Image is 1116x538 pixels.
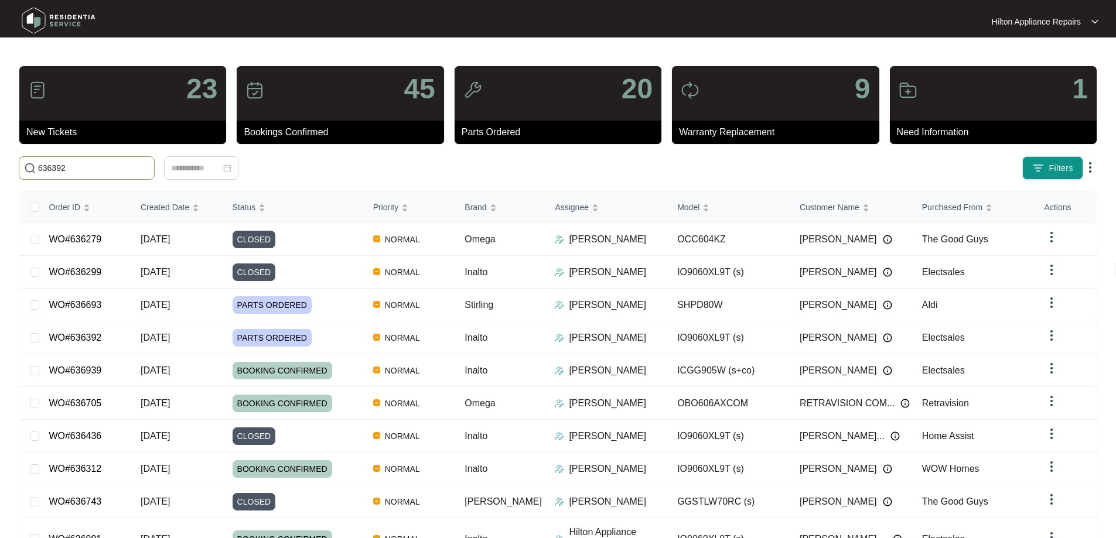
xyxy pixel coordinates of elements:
[668,223,790,256] td: OCC604KZ
[1045,460,1059,474] img: dropdown arrow
[1072,75,1088,103] p: 1
[800,495,877,509] span: [PERSON_NAME]
[233,231,276,248] span: CLOSED
[1032,162,1044,174] img: filter icon
[49,398,101,408] a: WO#636705
[1045,492,1059,506] img: dropdown arrow
[1022,156,1083,180] button: filter iconFilters
[141,398,170,408] span: [DATE]
[800,232,877,246] span: [PERSON_NAME]
[555,235,564,244] img: Assigner Icon
[555,431,564,441] img: Assigner Icon
[49,333,101,342] a: WO#636392
[897,125,1097,139] p: Need Information
[223,192,364,223] th: Status
[49,496,101,506] a: WO#636743
[922,300,938,310] span: Aldi
[465,365,487,375] span: Inalto
[555,201,589,214] span: Assignee
[39,192,131,223] th: Order ID
[380,462,425,476] span: NORMAL
[373,334,380,341] img: Vercel Logo
[800,429,885,443] span: [PERSON_NAME]...
[465,431,487,441] span: Inalto
[800,298,877,312] span: [PERSON_NAME]
[569,364,646,378] p: [PERSON_NAME]
[622,75,653,103] p: 20
[1091,19,1098,25] img: dropdown arrow
[380,495,425,509] span: NORMAL
[922,365,965,375] span: Electsales
[233,329,312,347] span: PARTS ORDERED
[569,265,646,279] p: [PERSON_NAME]
[679,125,879,139] p: Warranty Replacement
[555,399,564,408] img: Assigner Icon
[668,321,790,354] td: IO9060XL9T (s)
[555,300,564,310] img: Assigner Icon
[883,268,892,277] img: Info icon
[883,300,892,310] img: Info icon
[465,201,486,214] span: Brand
[465,267,487,277] span: Inalto
[569,429,646,443] p: [PERSON_NAME]
[883,497,892,506] img: Info icon
[800,462,877,476] span: [PERSON_NAME]
[465,398,495,408] span: Omega
[800,201,859,214] span: Customer Name
[800,396,895,410] span: RETRAVISION COM...
[555,464,564,474] img: Assigner Icon
[1045,427,1059,441] img: dropdown arrow
[18,3,100,38] img: residentia service logo
[465,333,487,342] span: Inalto
[677,201,699,214] span: Model
[899,81,917,100] img: icon
[141,431,170,441] span: [DATE]
[462,125,661,139] p: Parts Ordered
[373,465,380,472] img: Vercel Logo
[373,498,380,505] img: Vercel Logo
[569,232,646,246] p: [PERSON_NAME]
[455,192,545,223] th: Brand
[883,235,892,244] img: Info icon
[913,192,1035,223] th: Purchased From
[569,462,646,476] p: [PERSON_NAME]
[463,81,482,100] img: icon
[569,495,646,509] p: [PERSON_NAME]
[373,268,380,275] img: Vercel Logo
[186,75,217,103] p: 23
[555,268,564,277] img: Assigner Icon
[1045,230,1059,244] img: dropdown arrow
[24,162,36,174] img: search-icon
[380,396,425,410] span: NORMAL
[668,485,790,518] td: GGSTLW70RC (s)
[569,396,646,410] p: [PERSON_NAME]
[668,192,790,223] th: Model
[668,387,790,420] td: OBO606AXCOM
[569,331,646,345] p: [PERSON_NAME]
[373,432,380,439] img: Vercel Logo
[373,399,380,406] img: Vercel Logo
[922,398,969,408] span: Retravision
[855,75,871,103] p: 9
[26,125,226,139] p: New Tickets
[49,464,101,474] a: WO#636312
[364,192,456,223] th: Priority
[668,420,790,453] td: IO9060XL9T (s)
[555,333,564,342] img: Assigner Icon
[555,366,564,375] img: Assigner Icon
[380,265,425,279] span: NORMAL
[28,81,47,100] img: icon
[569,298,646,312] p: [PERSON_NAME]
[233,493,276,510] span: CLOSED
[900,399,910,408] img: Info icon
[141,267,170,277] span: [DATE]
[890,431,900,441] img: Info icon
[681,81,699,100] img: icon
[465,496,542,506] span: [PERSON_NAME]
[49,300,101,310] a: WO#636693
[233,427,276,445] span: CLOSED
[1045,328,1059,342] img: dropdown arrow
[1045,263,1059,277] img: dropdown arrow
[141,464,170,474] span: [DATE]
[404,75,435,103] p: 45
